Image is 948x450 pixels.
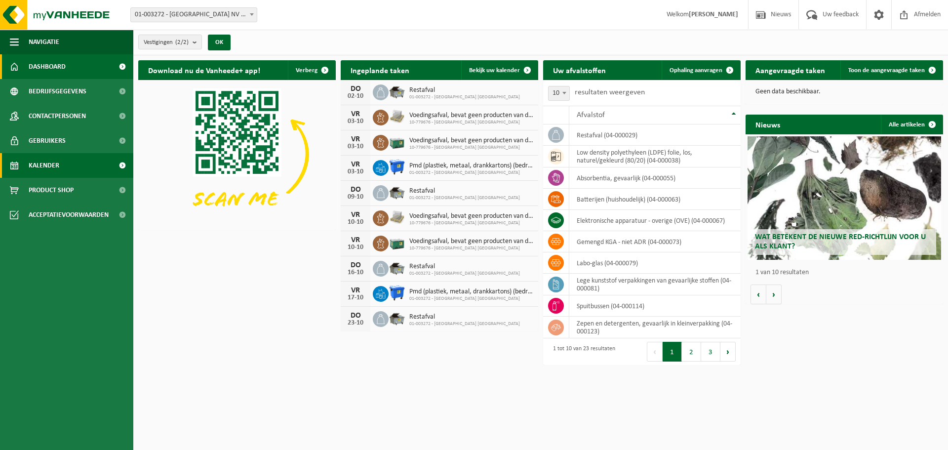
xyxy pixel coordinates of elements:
div: 03-10 [346,143,365,150]
h2: Aangevraagde taken [746,60,835,80]
div: 02-10 [346,93,365,100]
span: Pmd (plastiek, metaal, drankkartons) (bedrijven) [409,162,533,170]
span: 01-003272 - [GEOGRAPHIC_DATA] [GEOGRAPHIC_DATA] [409,296,533,302]
div: 09-10 [346,194,365,201]
td: low density polyethyleen (LDPE) folie, los, naturel/gekleurd (80/20) (04-000038) [569,146,741,167]
h2: Ingeplande taken [341,60,419,80]
a: Bekijk uw kalender [461,60,537,80]
div: VR [346,135,365,143]
img: PB-LB-0680-HPE-GN-01 [389,234,405,251]
div: VR [346,236,365,244]
strong: [PERSON_NAME] [689,11,738,18]
span: Toon de aangevraagde taken [848,67,925,74]
span: Contactpersonen [29,104,86,128]
span: Ophaling aanvragen [670,67,722,74]
span: 01-003272 - BELGOSUC NV - BEERNEM [131,8,257,22]
a: Toon de aangevraagde taken [840,60,942,80]
div: DO [346,85,365,93]
a: Alle artikelen [881,115,942,134]
span: Voedingsafval, bevat geen producten van dierlijke oorsprong, gemengde verpakking... [409,212,533,220]
span: Restafval [409,263,520,271]
img: LP-PA-00000-WDN-11 [389,209,405,226]
div: 03-10 [346,118,365,125]
span: Bekijk uw kalender [469,67,520,74]
td: elektronische apparatuur - overige (OVE) (04-000067) [569,210,741,231]
div: 10-10 [346,219,365,226]
button: Previous [647,342,663,362]
div: VR [346,110,365,118]
td: absorbentia, gevaarlijk (04-000055) [569,167,741,189]
label: resultaten weergeven [575,88,645,96]
button: OK [208,35,231,50]
img: Download de VHEPlus App [138,80,336,228]
span: 01-003272 - [GEOGRAPHIC_DATA] [GEOGRAPHIC_DATA] [409,94,520,100]
span: Product Shop [29,178,74,203]
span: Vestigingen [144,35,189,50]
img: WB-5000-GAL-GY-01 [389,259,405,276]
img: PB-LB-0680-HPE-GN-01 [389,133,405,150]
td: zepen en detergenten, gevaarlijk in kleinverpakking (04-000123) [569,317,741,338]
img: WB-5000-GAL-GY-01 [389,310,405,327]
img: LP-PA-00000-WDN-11 [389,108,405,125]
a: Ophaling aanvragen [662,60,740,80]
span: Gebruikers [29,128,66,153]
span: 01-003272 - [GEOGRAPHIC_DATA] [GEOGRAPHIC_DATA] [409,195,520,201]
div: 17-10 [346,294,365,301]
td: labo-glas (04-000079) [569,252,741,274]
span: Kalender [29,153,59,178]
span: Dashboard [29,54,66,79]
span: Pmd (plastiek, metaal, drankkartons) (bedrijven) [409,288,533,296]
p: 1 van 10 resultaten [755,269,938,276]
button: 2 [682,342,701,362]
span: 10 [548,86,570,101]
span: Wat betekent de nieuwe RED-richtlijn voor u als klant? [755,233,926,250]
td: lege kunststof verpakkingen van gevaarlijke stoffen (04-000081) [569,274,741,295]
div: VR [346,286,365,294]
img: WB-5000-GAL-GY-01 [389,83,405,100]
div: DO [346,261,365,269]
div: 10-10 [346,244,365,251]
button: Verberg [288,60,335,80]
button: 3 [701,342,720,362]
span: 01-003272 - BELGOSUC NV - BEERNEM [130,7,257,22]
div: VR [346,211,365,219]
span: Bedrijfsgegevens [29,79,86,104]
span: 10-779676 - [GEOGRAPHIC_DATA] [GEOGRAPHIC_DATA] [409,220,533,226]
span: Restafval [409,187,520,195]
span: 01-003272 - [GEOGRAPHIC_DATA] [GEOGRAPHIC_DATA] [409,170,533,176]
div: 16-10 [346,269,365,276]
button: Volgende [766,285,782,304]
div: 03-10 [346,168,365,175]
button: Vestigingen(2/2) [138,35,202,49]
count: (2/2) [175,39,189,45]
h2: Uw afvalstoffen [543,60,616,80]
button: Vorige [750,285,766,304]
a: Wat betekent de nieuwe RED-richtlijn voor u als klant? [748,136,941,260]
span: 10 [549,86,569,100]
button: Next [720,342,736,362]
img: WB-5000-GAL-GY-01 [389,184,405,201]
span: Afvalstof [577,111,605,119]
span: Verberg [296,67,317,74]
span: Restafval [409,86,520,94]
td: restafval (04-000029) [569,124,741,146]
span: 10-779676 - [GEOGRAPHIC_DATA] [GEOGRAPHIC_DATA] [409,245,533,251]
button: 1 [663,342,682,362]
p: Geen data beschikbaar. [755,88,933,95]
h2: Download nu de Vanheede+ app! [138,60,270,80]
span: Navigatie [29,30,59,54]
td: gemengd KGA - niet ADR (04-000073) [569,231,741,252]
td: batterijen (huishoudelijk) (04-000063) [569,189,741,210]
img: WB-1100-HPE-BE-01 [389,159,405,175]
span: 10-779676 - [GEOGRAPHIC_DATA] [GEOGRAPHIC_DATA] [409,145,533,151]
img: WB-1100-HPE-BE-01 [389,285,405,301]
span: Voedingsafval, bevat geen producten van dierlijke oorsprong, gemengde verpakking... [409,112,533,120]
h2: Nieuws [746,115,790,134]
span: Voedingsafval, bevat geen producten van dierlijke oorsprong, gemengde verpakking... [409,238,533,245]
span: Voedingsafval, bevat geen producten van dierlijke oorsprong, gemengde verpakking... [409,137,533,145]
span: 10-779676 - [GEOGRAPHIC_DATA] [GEOGRAPHIC_DATA] [409,120,533,125]
div: DO [346,312,365,320]
div: DO [346,186,365,194]
div: VR [346,161,365,168]
div: 23-10 [346,320,365,327]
